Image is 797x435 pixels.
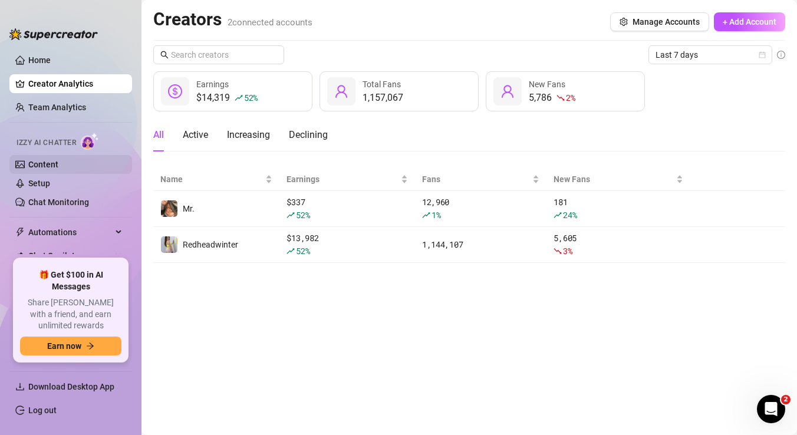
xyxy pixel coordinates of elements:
span: Earnings [196,80,229,89]
span: search [160,51,169,59]
a: Home [28,55,51,65]
th: New Fans [546,168,690,191]
div: $ 337 [286,196,407,222]
span: Name [160,173,263,186]
span: Earn now [47,341,81,351]
span: Total Fans [363,80,401,89]
span: user [500,84,515,98]
div: All [153,128,164,142]
span: New Fans [554,173,674,186]
div: Active [183,128,208,142]
span: info-circle [777,51,785,59]
span: 2 % [566,92,575,103]
span: 52 % [296,209,309,220]
span: Manage Accounts [633,17,700,27]
span: rise [235,94,243,102]
span: 3 % [563,245,572,256]
span: user [334,84,348,98]
input: Search creators [171,48,268,61]
button: Earn nowarrow-right [20,337,121,355]
th: Earnings [279,168,414,191]
span: Mr. [183,204,195,213]
a: Chat Monitoring [28,197,89,207]
span: Redheadwinter [183,240,238,249]
button: + Add Account [714,12,785,31]
span: calendar [759,51,766,58]
span: rise [286,211,295,219]
span: 2 [781,395,791,404]
span: thunderbolt [15,228,25,237]
span: download [15,382,25,391]
span: Share [PERSON_NAME] with a friend, and earn unlimited rewards [20,297,121,332]
span: + Add Account [723,17,776,27]
span: dollar-circle [168,84,182,98]
span: fall [556,94,565,102]
div: 181 [554,196,683,222]
span: Download Desktop App [28,382,114,391]
span: Fans [422,173,530,186]
span: 52 % [296,245,309,256]
div: 1,144,107 [422,238,539,251]
a: Log out [28,406,57,415]
span: rise [422,211,430,219]
a: Team Analytics [28,103,86,112]
span: Chat Copilot [28,246,112,265]
div: 5,786 [529,91,575,105]
h2: Creators [153,8,312,31]
div: 12,960 [422,196,539,222]
th: Fans [415,168,546,191]
img: AI Chatter [81,133,99,150]
div: 1,157,067 [363,91,403,105]
span: New Fans [529,80,565,89]
span: 24 % [563,209,577,220]
img: Chat Copilot [15,252,23,260]
div: $14,319 [196,91,258,105]
img: Redheadwinter [161,236,177,253]
span: arrow-right [86,342,94,350]
span: fall [554,247,562,255]
div: Declining [289,128,328,142]
iframe: Intercom live chat [757,395,785,423]
span: rise [554,211,562,219]
span: 🎁 Get $100 in AI Messages [20,269,121,292]
span: 1 % [432,209,440,220]
button: Manage Accounts [610,12,709,31]
img: logo-BBDzfeDw.svg [9,28,98,40]
a: Setup [28,179,50,188]
span: Earnings [286,173,398,186]
span: Last 7 days [656,46,765,64]
span: Izzy AI Chatter [17,137,76,149]
span: setting [620,18,628,26]
div: Increasing [227,128,270,142]
a: Content [28,160,58,169]
span: rise [286,247,295,255]
span: 52 % [244,92,258,103]
img: Mr. [161,200,177,217]
span: 2 connected accounts [228,17,312,28]
div: $ 13,982 [286,232,407,258]
span: Automations [28,223,112,242]
th: Name [153,168,279,191]
div: 5,605 [554,232,683,258]
a: Creator Analytics [28,74,123,93]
